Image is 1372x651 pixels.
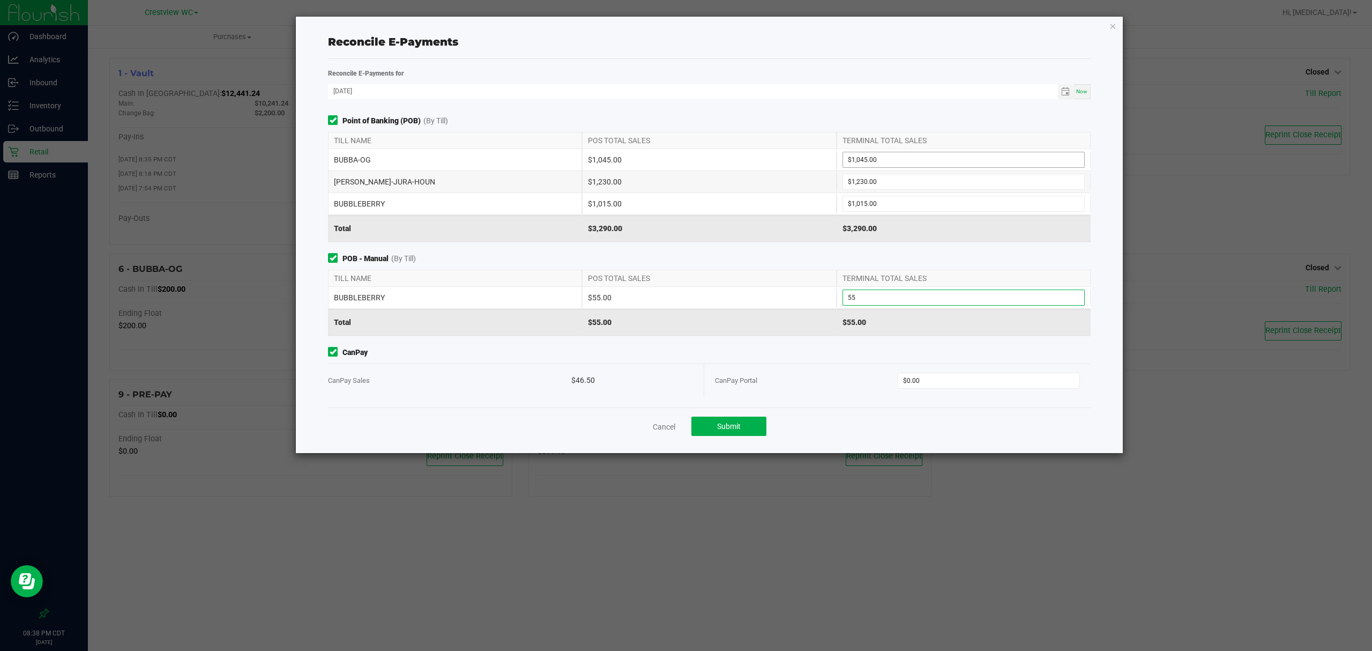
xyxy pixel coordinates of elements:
div: $1,230.00 [582,171,836,193]
strong: Point of Banking (POB) [342,115,421,127]
div: $55.00 [837,309,1091,336]
div: TILL NAME [328,270,582,286]
span: Now [1076,88,1087,94]
div: $3,290.00 [582,215,836,242]
div: Total [328,215,582,242]
form-toggle: Include in reconciliation [328,115,342,127]
strong: Reconcile E-Payments for [328,70,404,77]
div: TERMINAL TOTAL SALES [837,270,1091,286]
span: Submit [717,422,741,431]
div: $55.00 [582,309,836,336]
div: BUBBLEBERRY [328,193,582,214]
span: (By Till) [423,115,448,127]
div: $3,290.00 [837,215,1091,242]
form-toggle: Include in reconciliation [328,253,342,264]
button: Submit [691,417,766,436]
div: Reconcile E-Payments [328,34,1091,50]
a: Cancel [653,421,675,432]
span: CanPay Sales [328,376,370,384]
div: POS TOTAL SALES [582,270,836,286]
iframe: Resource center [11,565,43,597]
div: [PERSON_NAME]-JURA-HOUN [328,171,582,193]
strong: POB - Manual [342,253,389,264]
div: BUBBA-OG [328,149,582,171]
span: (By Till) [391,253,416,264]
div: $55.00 [582,287,836,308]
div: POS TOTAL SALES [582,132,836,149]
div: Total [328,309,582,336]
span: CanPay Portal [715,376,757,384]
span: Toggle calendar [1058,84,1073,99]
strong: CanPay [342,347,368,358]
div: TERMINAL TOTAL SALES [837,132,1091,149]
form-toggle: Include in reconciliation [328,347,342,358]
div: BUBBLEBERRY [328,287,582,308]
div: $1,045.00 [582,149,836,171]
div: $1,015.00 [582,193,836,214]
div: $46.50 [571,364,693,397]
input: Date [328,84,1058,98]
div: TILL NAME [328,132,582,149]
